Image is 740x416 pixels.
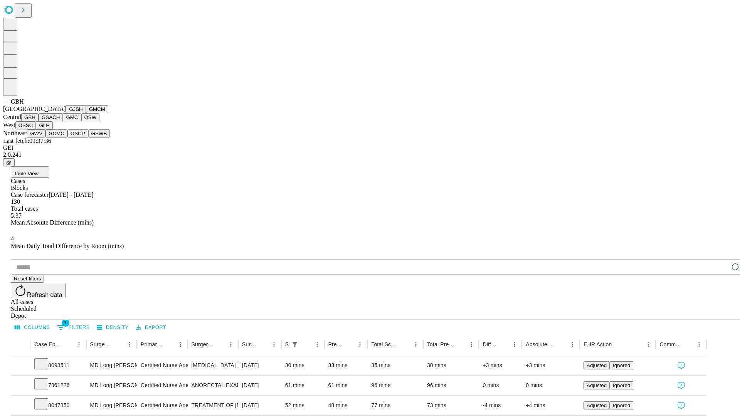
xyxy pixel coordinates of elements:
span: Mean Daily Total Difference by Room (mins) [11,243,124,249]
button: Ignored [610,361,633,369]
button: Sort [301,339,312,350]
button: Refresh data [11,283,66,298]
button: Select columns [13,322,52,334]
button: OSSC [15,121,36,129]
div: 77 mins [371,396,419,415]
div: Total Scheduled Duration [371,341,399,347]
button: Expand [15,399,27,413]
span: Case forecaster [11,191,49,198]
button: Table View [11,166,49,178]
button: Sort [113,339,124,350]
button: Sort [498,339,509,350]
button: Sort [215,339,225,350]
span: Northeast [3,130,27,136]
div: Comments [659,341,682,347]
span: GBH [11,98,24,105]
button: Expand [15,379,27,393]
span: Last fetch: 09:37:36 [3,138,51,144]
button: GSWB [88,129,110,138]
span: Mean Absolute Difference (mins) [11,219,94,226]
button: Menu [269,339,279,350]
span: 1 [62,319,69,327]
button: Menu [175,339,186,350]
div: 35 mins [371,356,419,375]
button: GWV [27,129,45,138]
button: Menu [312,339,323,350]
div: 8047850 [34,396,82,415]
button: Menu [643,339,654,350]
button: Expand [15,359,27,372]
span: [GEOGRAPHIC_DATA] [3,106,66,112]
div: 96 mins [427,376,475,395]
button: Sort [164,339,175,350]
div: ANORECTAL EXAM UNDER ANESTHESIA [192,376,234,395]
button: GJSH [66,105,86,113]
button: Menu [74,339,84,350]
button: OSCP [67,129,88,138]
div: 38 mins [427,356,475,375]
button: GMC [63,113,81,121]
button: Density [95,322,131,334]
div: +4 mins [526,396,576,415]
div: 96 mins [371,376,419,395]
button: Sort [400,339,410,350]
div: Case Epic Id [34,341,62,347]
button: GBH [21,113,39,121]
div: 8098511 [34,356,82,375]
span: @ [6,159,12,165]
div: 30 mins [285,356,321,375]
div: MD Long [PERSON_NAME] [90,356,133,375]
div: +3 mins [483,356,518,375]
div: [DATE] [242,396,277,415]
span: Central [3,114,21,120]
div: 1 active filter [289,339,300,350]
span: West [3,122,15,128]
span: [DATE] - [DATE] [49,191,93,198]
button: Menu [124,339,135,350]
div: 73 mins [427,396,475,415]
button: Sort [63,339,74,350]
span: Adjusted [587,382,607,388]
button: GMCM [86,105,108,113]
button: Show filters [55,321,92,334]
div: EHR Action [584,341,612,347]
div: Absolute Difference [526,341,555,347]
div: MD Long [PERSON_NAME] [90,376,133,395]
div: Certified Nurse Anesthetist [141,356,183,375]
div: 33 mins [328,356,364,375]
button: Sort [455,339,466,350]
span: Ignored [613,362,630,368]
div: 48 mins [328,396,364,415]
button: Menu [225,339,236,350]
button: Menu [694,339,705,350]
span: Adjusted [587,403,607,408]
span: 5.37 [11,212,22,219]
div: 2.0.241 [3,151,737,158]
button: Menu [355,339,365,350]
div: 0 mins [483,376,518,395]
div: 61 mins [285,376,321,395]
div: [MEDICAL_DATA] FLEXIBLE PROXIMAL DIAGNOSTIC [192,356,234,375]
button: Sort [344,339,355,350]
div: Surgery Date [242,341,257,347]
span: Ignored [613,382,630,388]
button: @ [3,158,15,166]
div: TREATMENT OF [MEDICAL_DATA] SUBMUSCULAR [192,396,234,415]
div: Surgery Name [192,341,214,347]
button: Show filters [289,339,300,350]
button: Menu [567,339,578,350]
button: Sort [258,339,269,350]
div: +3 mins [526,356,576,375]
button: Sort [556,339,567,350]
span: 4 [11,236,14,242]
span: Table View [14,171,39,176]
span: Total cases [11,205,38,212]
button: Ignored [610,401,633,409]
div: [DATE] [242,356,277,375]
button: Adjusted [584,381,610,389]
div: 7861226 [34,376,82,395]
button: GSACH [39,113,63,121]
button: Sort [683,339,694,350]
button: Menu [509,339,520,350]
span: Reset filters [14,276,41,282]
